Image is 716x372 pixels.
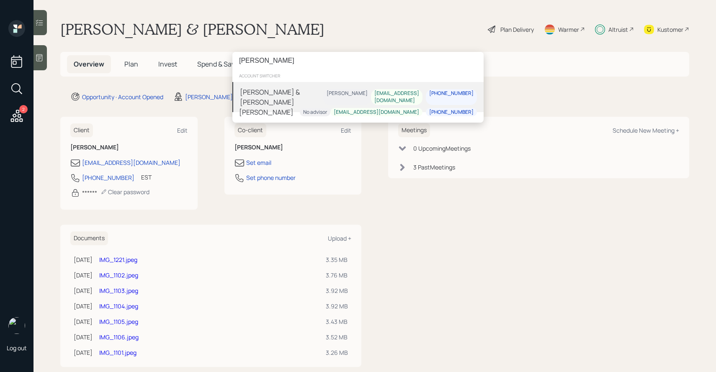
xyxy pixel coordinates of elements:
[303,109,327,116] div: No advisor
[232,69,484,82] div: account switcher
[240,87,323,107] div: [PERSON_NAME] & [PERSON_NAME]
[334,109,419,116] div: [EMAIL_ADDRESS][DOMAIN_NAME]
[239,107,294,117] div: [PERSON_NAME]
[374,90,419,105] div: [EMAIL_ADDRESS][DOMAIN_NAME]
[429,109,474,116] div: [PHONE_NUMBER]
[327,90,368,97] div: [PERSON_NAME]
[232,52,484,69] input: Type a command or search…
[429,90,474,97] div: [PHONE_NUMBER]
